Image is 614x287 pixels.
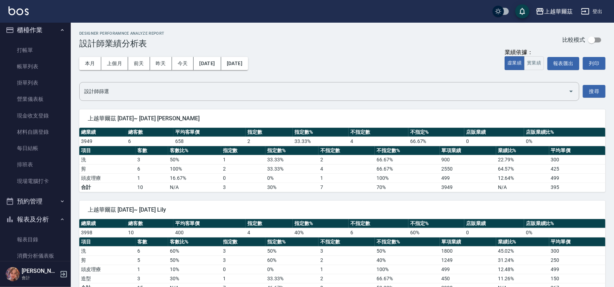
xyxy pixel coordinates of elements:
[440,265,496,274] td: 499
[79,173,136,183] td: 頭皮理療
[79,228,126,237] td: 3998
[349,137,408,146] td: 4
[265,237,319,247] th: 指定數%
[168,237,221,247] th: 客數比%
[136,256,168,265] td: 5
[533,4,575,19] button: 上越華爾茲
[136,274,168,283] td: 3
[293,219,349,228] th: 指定數%
[524,228,606,237] td: 0 %
[126,137,173,146] td: 6
[136,183,168,192] td: 10
[496,146,549,155] th: 業績比%
[265,274,319,283] td: 33.33 %
[88,115,597,122] span: 上越華爾茲 [DATE]~ [DATE] [PERSON_NAME]
[549,237,606,247] th: 平均單價
[496,265,549,274] td: 12.48 %
[246,137,293,146] td: 2
[440,173,496,183] td: 499
[319,173,375,183] td: 1
[375,274,440,283] td: 66.67 %
[549,265,606,274] td: 499
[172,57,194,70] button: 今天
[440,246,496,256] td: 1800
[375,146,440,155] th: 不指定數%
[562,36,585,44] p: 比較模式
[3,91,68,107] a: 營業儀表板
[136,146,168,155] th: 客數
[496,246,549,256] td: 45.02 %
[79,155,136,164] td: 洗
[168,246,221,256] td: 60 %
[464,219,524,228] th: 店販業績
[168,164,221,173] td: 100 %
[3,58,68,75] a: 帳單列表
[3,108,68,124] a: 現金收支登錄
[549,173,606,183] td: 499
[547,57,579,70] button: 報表匯出
[221,274,266,283] td: 1
[349,219,408,228] th: 不指定數
[221,164,266,173] td: 2
[22,268,58,275] h5: [PERSON_NAME]
[221,256,266,265] td: 3
[265,146,319,155] th: 指定數%
[265,246,319,256] td: 50 %
[168,265,221,274] td: 10 %
[173,219,246,228] th: 平均客單價
[3,21,68,39] button: 櫃檯作業
[194,57,221,70] button: [DATE]
[496,155,549,164] td: 22.79 %
[246,219,293,228] th: 指定數
[319,237,375,247] th: 不指定數
[265,256,319,265] td: 60 %
[515,4,529,18] button: save
[375,256,440,265] td: 40 %
[79,128,126,137] th: 總業績
[79,128,606,146] table: a dense table
[221,155,266,164] td: 1
[101,57,128,70] button: 上個月
[136,246,168,256] td: 6
[79,137,126,146] td: 3949
[79,219,126,228] th: 總業績
[408,228,464,237] td: 60 %
[3,140,68,156] a: 每日結帳
[319,164,375,173] td: 4
[408,219,464,228] th: 不指定%
[464,128,524,137] th: 店販業績
[79,146,606,192] table: a dense table
[549,183,606,192] td: 395
[319,183,375,192] td: 7
[293,228,349,237] td: 40 %
[221,265,266,274] td: 0
[3,248,68,264] a: 消費分析儀表板
[440,164,496,173] td: 2550
[583,57,606,70] button: 列印
[3,210,68,229] button: 報表及分析
[578,5,606,18] button: 登出
[524,128,606,137] th: 店販業績比%
[265,173,319,183] td: 0 %
[221,173,266,183] td: 0
[136,155,168,164] td: 3
[136,173,168,183] td: 1
[168,274,221,283] td: 30 %
[79,246,136,256] td: 洗
[173,128,246,137] th: 平均客單價
[79,31,165,36] h2: Designer Perforamnce Analyze Report
[79,265,136,274] td: 頭皮理療
[319,146,375,155] th: 不指定數
[168,256,221,265] td: 50 %
[319,274,375,283] td: 2
[440,183,496,192] td: 3949
[168,146,221,155] th: 客數比%
[375,164,440,173] td: 66.67 %
[126,128,173,137] th: 總客數
[79,183,136,192] td: 合計
[8,6,29,15] img: Logo
[79,164,136,173] td: 剪
[136,265,168,274] td: 1
[549,246,606,256] td: 300
[3,156,68,173] a: 排班表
